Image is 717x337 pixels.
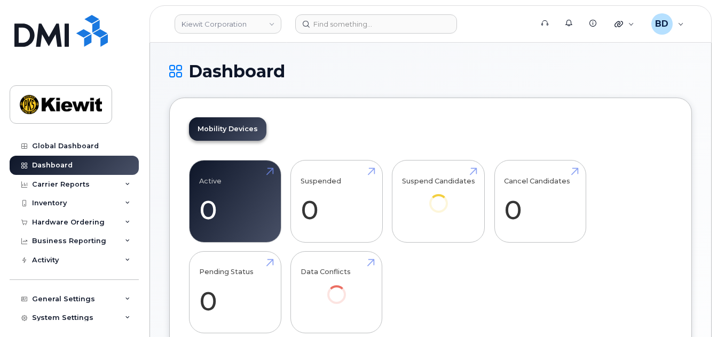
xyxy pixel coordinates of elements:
a: Mobility Devices [189,117,266,141]
a: Suspended 0 [301,166,373,237]
h1: Dashboard [169,62,692,81]
a: Pending Status 0 [199,257,271,327]
a: Cancel Candidates 0 [504,166,576,237]
a: Active 0 [199,166,271,237]
a: Suspend Candidates [402,166,475,228]
a: Data Conflicts [301,257,373,318]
